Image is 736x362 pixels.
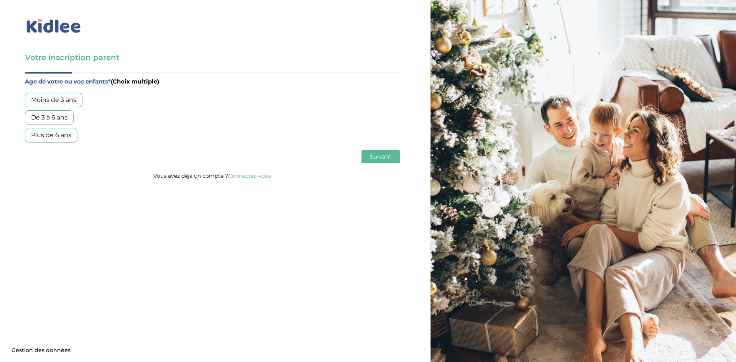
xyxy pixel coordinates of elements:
label: Age de votre ou vos enfants* [25,77,400,87]
div: Moins de 3 ans [25,93,82,107]
p: Vous avez déjà un compte ? [25,171,400,181]
h3: Votre inscription parent [25,52,400,63]
button: Gestion des données [7,342,75,359]
div: De 3 à 6 ans [25,110,74,125]
span: Suivant [370,153,391,160]
button: Précédent [25,150,61,163]
span: Gestion des données [11,347,71,354]
a: Connectez-vous [228,172,271,179]
div: Plus de 6 ans [25,128,77,143]
button: Suivant [361,150,400,163]
span: (Choix multiple) [111,78,159,85]
img: logo_kidlee_bleu [25,17,82,35]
